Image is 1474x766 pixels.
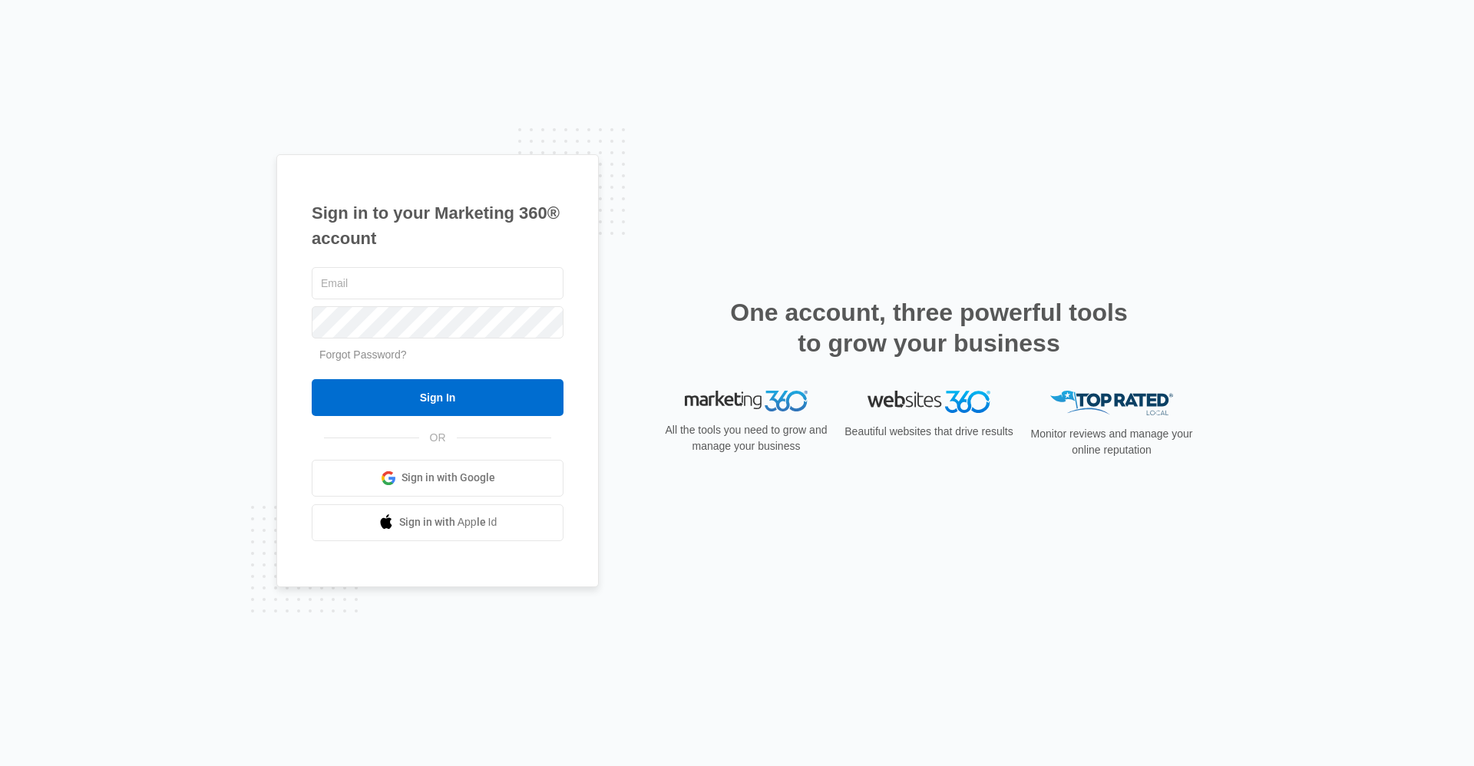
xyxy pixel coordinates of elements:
[312,379,563,416] input: Sign In
[312,504,563,541] a: Sign in with Apple Id
[843,424,1015,440] p: Beautiful websites that drive results
[312,200,563,251] h1: Sign in to your Marketing 360® account
[685,391,808,412] img: Marketing 360
[319,348,407,361] a: Forgot Password?
[399,514,497,530] span: Sign in with Apple Id
[725,297,1132,358] h2: One account, three powerful tools to grow your business
[419,430,457,446] span: OR
[1050,391,1173,416] img: Top Rated Local
[402,470,495,486] span: Sign in with Google
[1026,426,1198,458] p: Monitor reviews and manage your online reputation
[660,422,832,454] p: All the tools you need to grow and manage your business
[312,460,563,497] a: Sign in with Google
[312,267,563,299] input: Email
[868,391,990,413] img: Websites 360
